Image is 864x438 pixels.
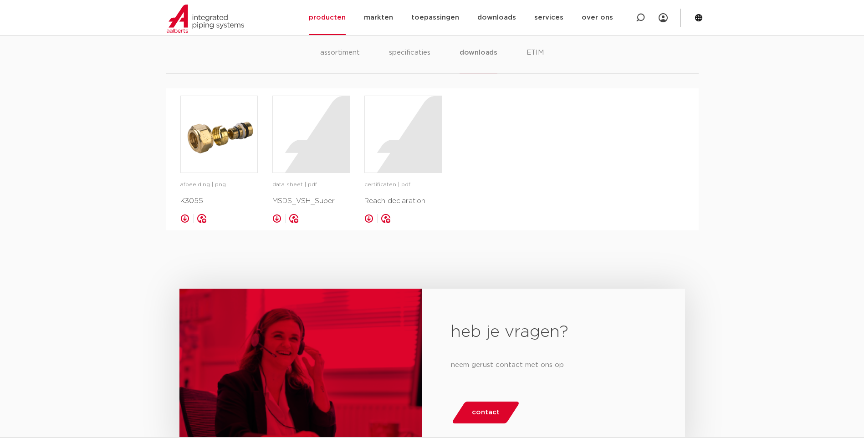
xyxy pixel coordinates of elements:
p: MSDS_VSH_Super [272,196,350,207]
li: specificaties [389,47,430,73]
li: ETIM [527,47,544,73]
li: assortiment [320,47,360,73]
li: downloads [460,47,497,73]
p: data sheet | pdf [272,180,350,189]
p: K3055 [180,196,258,207]
a: contact [451,402,521,423]
span: contact [472,405,500,420]
p: neem gerust contact met ons op [451,358,655,372]
img: image for K3055 [181,96,257,173]
a: image for K3055 [180,96,258,173]
p: afbeelding | png [180,180,258,189]
h2: heb je vragen? [451,321,655,343]
p: certificaten | pdf [364,180,442,189]
p: Reach declaration [364,196,442,207]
